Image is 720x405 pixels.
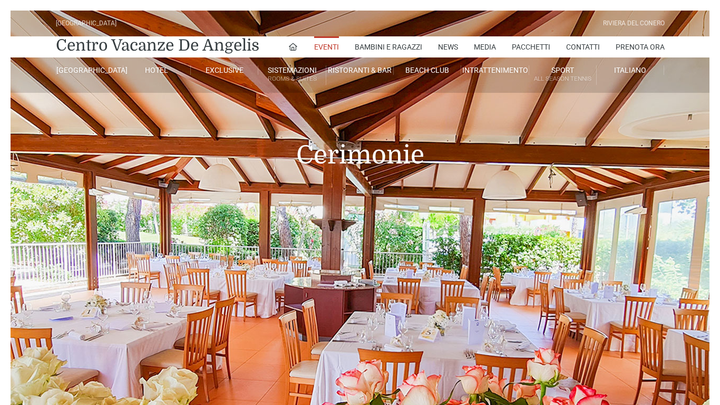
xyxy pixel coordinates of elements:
a: Centro Vacanze De Angelis [56,35,259,56]
a: Eventi [314,36,339,57]
a: Intrattenimento [461,65,529,75]
span: Italiano [614,66,646,74]
a: Contatti [566,36,600,57]
a: Ristoranti & Bar [326,65,394,75]
h1: Cerimonie [56,93,665,186]
a: Italiano [597,65,664,75]
small: Rooms & Suites [258,74,325,84]
a: Exclusive [191,65,258,75]
a: Hotel [123,65,191,75]
a: Pacchetti [512,36,550,57]
a: Prenota Ora [616,36,665,57]
a: SportAll Season Tennis [529,65,597,85]
a: Bambini e Ragazzi [355,36,422,57]
a: [GEOGRAPHIC_DATA] [56,65,123,75]
a: News [438,36,458,57]
a: Beach Club [394,65,461,75]
a: SistemazioniRooms & Suites [258,65,326,85]
a: Media [474,36,496,57]
small: All Season Tennis [529,74,596,84]
div: [GEOGRAPHIC_DATA] [56,18,116,28]
div: Riviera Del Conero [603,18,665,28]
